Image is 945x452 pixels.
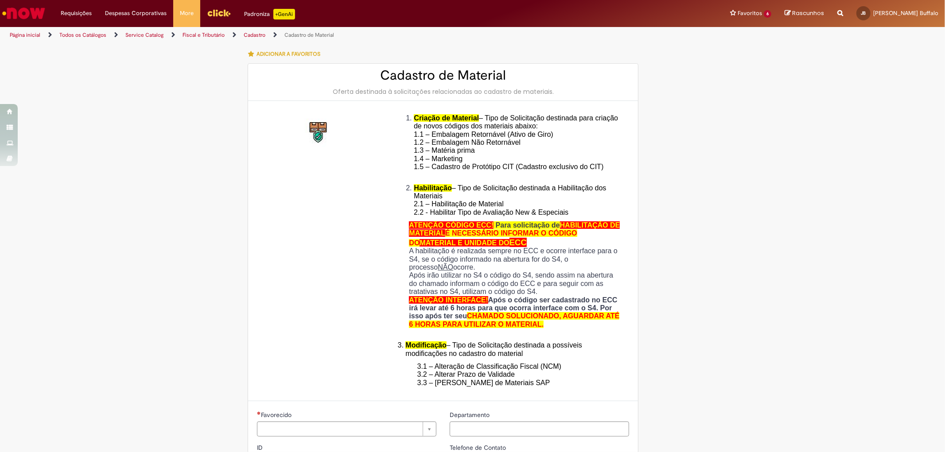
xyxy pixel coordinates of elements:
[305,119,333,147] img: Cadastro de Material
[420,239,509,247] span: MATERIAL E UNIDADE DO
[409,296,488,304] span: ATENÇÃO INTERFACE!
[438,263,453,271] u: NÃO
[10,31,40,39] a: Página inicial
[450,421,629,437] input: Departamento
[450,444,508,452] span: Telefone de Contato
[409,312,619,328] span: CHAMADO SOLUCIONADO, AGUARDAR ATÉ 6 HORAS PARA UTILIZAR O MATERIAL.
[248,45,325,63] button: Adicionar a Favoritos
[257,87,629,96] div: Oferta destinada à solicitações relacionadas ao cadastro de materiais.
[417,363,561,386] span: 3.1 – Alteração de Classificação Fiscal (NCM) 3.2 – Alterar Prazo de Validade 3.3 – [PERSON_NAME]...
[180,9,194,18] span: More
[738,9,762,18] span: Favoritos
[105,9,167,18] span: Despesas Corporativas
[409,221,494,229] span: ATENÇÃO CÓDIGO ECC!
[405,341,622,358] li: – Tipo de Solicitação destinada a possíveis modificações no cadastro do material
[1,4,47,22] img: ServiceNow
[207,6,231,19] img: click_logo_yellow_360x200.png
[257,421,436,437] a: Limpar campo Favorecido
[125,31,163,39] a: Service Catalog
[409,221,620,237] span: HABILITAÇÃO DE MATERIAL
[409,229,577,246] span: É NECESSÁRIO INFORMAR O CÓDIGO DO
[861,10,866,16] span: JB
[405,341,446,349] span: Modificação
[792,9,824,17] span: Rascunhos
[261,411,293,419] span: Necessários - Favorecido
[414,184,606,216] span: – Tipo de Solicitação destinada a Habilitação dos Materiais 2.1 – Habilitação de Material 2.2 - H...
[7,27,623,43] ul: Trilhas de página
[257,50,320,58] span: Adicionar a Favoritos
[509,238,527,247] span: ECC
[496,221,560,229] span: Para solicitação de
[61,9,92,18] span: Requisições
[257,411,261,415] span: Necessários
[414,114,479,122] span: Criação de Material
[873,9,938,17] span: [PERSON_NAME] Buffalo
[284,31,334,39] a: Cadastro de Material
[409,271,622,296] p: Após irão utilizar no S4 o código do S4, sendo assim na abertura do chamado informam o código do ...
[409,296,619,328] strong: Após o código ser cadastrado no ECC irá levar até 6 horas para que ocorra interface com o S4. Por...
[409,247,622,271] p: A habilitação é realizada sempre no ECC e ocorre interface para o S4, se o código informado na ab...
[183,31,225,39] a: Fiscal e Tributário
[764,10,771,18] span: 6
[257,444,264,452] span: ID
[59,31,106,39] a: Todos os Catálogos
[414,184,451,192] span: Habilitação
[273,9,295,19] p: +GenAi
[244,31,265,39] a: Cadastro
[450,411,491,419] span: Departamento
[244,9,295,19] div: Padroniza
[257,68,629,83] h2: Cadastro de Material
[785,9,824,18] a: Rascunhos
[414,114,618,179] span: – Tipo de Solicitação destinada para criação de novos códigos dos materiais abaixo: 1.1 – Embalag...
